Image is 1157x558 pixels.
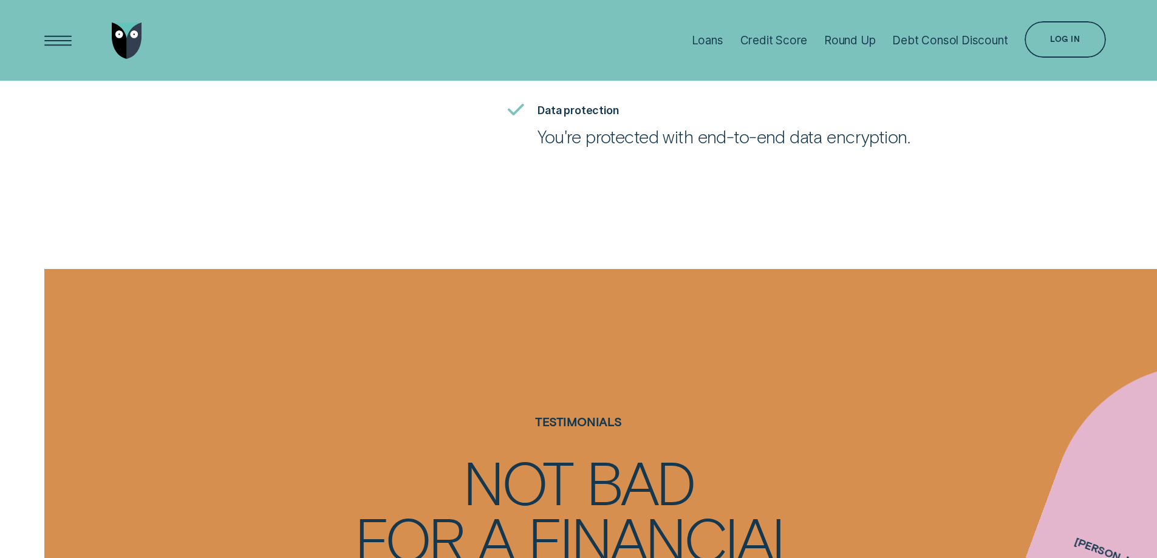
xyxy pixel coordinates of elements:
div: Debt Consol Discount [892,33,1008,47]
button: Open Menu [40,22,77,59]
label: Data protection [538,104,618,117]
p: You're protected with end-to-end data encryption. [538,126,910,148]
button: Log in [1025,21,1105,58]
img: Wisr [112,22,142,59]
div: Round Up [824,33,876,47]
div: Credit Score [740,33,808,47]
div: Loans [692,33,723,47]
